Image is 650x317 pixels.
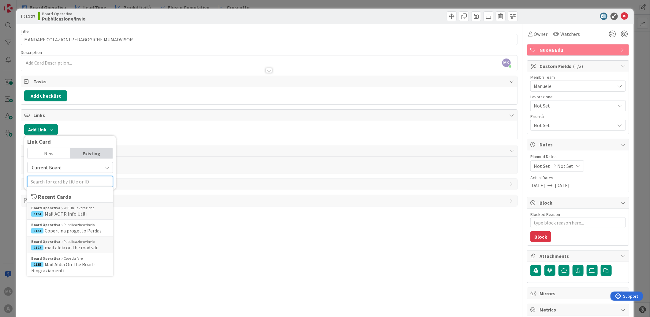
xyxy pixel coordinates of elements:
div: 1133 [31,228,43,234]
button: Block [530,231,551,242]
span: Mirrors [540,290,618,297]
div: Lavorazione [530,95,626,99]
span: Exit Criteria [33,197,506,204]
input: type card name here... [21,34,517,45]
span: Support [13,1,28,8]
span: ( 1/3 ) [573,63,583,69]
span: Not Set [534,101,612,110]
span: Copertina progetto Perdas [45,228,102,234]
button: Add Link [24,124,58,135]
span: [DATE] [530,182,545,189]
div: Link Card [27,139,113,145]
span: Metrics [540,306,618,313]
b: Board Operativa [31,256,60,261]
div: Pubblicazione/invio [31,222,109,228]
span: Not Set [557,162,573,170]
span: Custom Fields [540,62,618,70]
div: Pubblicazione/invio [31,239,109,244]
div: 1134 [31,211,43,217]
b: Pubblicazione/invio [42,16,86,21]
b: Board Operativa [31,222,60,228]
span: Tasks [33,78,506,85]
span: Manuele [534,82,615,90]
span: Nuova Edu [540,46,618,54]
span: Owner [534,30,547,38]
label: Title [21,28,29,34]
div: Cose da fare [31,256,109,261]
span: Dates [540,141,618,148]
div: Priorità [530,114,626,119]
span: Description [21,50,42,55]
span: Links [33,111,506,119]
div: Recent Cards [31,193,109,201]
div: 1135 [31,262,43,267]
span: Comments [33,147,506,154]
div: WIP- In Lavorazione [31,205,109,211]
span: Planned Dates [530,153,626,160]
span: Not Set [534,162,550,170]
span: ID [21,13,35,20]
span: Attachments [540,252,618,260]
span: Board Operativa [42,11,86,16]
span: mail aldia on the road vdr [45,244,98,251]
div: Existing [70,148,113,159]
span: Mail AOTR Info Utili [45,211,87,217]
span: Not Set [534,122,615,129]
span: Watchers [560,30,580,38]
b: 1127 [25,13,35,19]
b: Board Operativa [31,239,60,244]
div: New [28,148,70,159]
span: Actual Dates [530,175,626,181]
b: Board Operativa [31,205,60,211]
div: Membri Team [530,75,626,79]
input: Search for card by title or ID [27,176,113,187]
span: Block [540,199,618,206]
span: MK [502,58,511,67]
span: History [33,181,506,188]
span: Current Board [32,164,62,171]
div: 1122 [31,245,43,251]
span: Mail Aldia On The Road - Ringraziamenti [31,261,95,274]
button: Add Checklist [24,90,67,101]
label: Blocked Reason [530,212,560,217]
span: [DATE] [555,182,570,189]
